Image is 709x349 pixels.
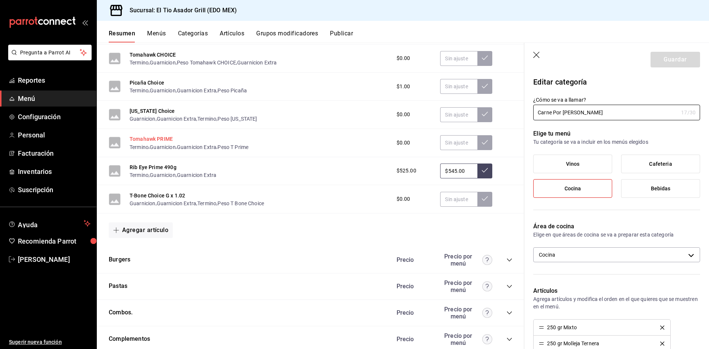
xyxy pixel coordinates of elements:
[18,254,90,264] span: [PERSON_NAME]
[440,135,477,150] input: Sin ajuste
[130,87,149,94] button: Termino
[130,107,175,115] button: [US_STATE] Choice
[130,143,149,151] button: Termino
[389,256,437,263] div: Precio
[330,30,353,42] button: Publicar
[147,30,166,42] button: Menús
[109,222,173,238] button: Agregar artículo
[547,341,599,346] div: 250 gr Molleja Ternera
[533,231,700,238] p: Elige en que áreas de cocina se va a preparar esta categoría
[440,164,477,178] input: Sin ajuste
[533,76,700,88] p: Editar categoría
[681,109,696,116] div: 17 /30
[533,222,700,231] p: Área de cocina
[20,49,80,57] span: Pregunta a Parrot AI
[256,30,318,42] button: Grupos modificadores
[18,185,90,195] span: Suscripción
[397,139,410,147] span: $0.00
[177,59,236,66] button: Peso Tomahawk CHOICE
[157,115,196,123] button: Guarnicion Extra
[18,148,90,158] span: Facturación
[109,30,709,42] div: navigation tabs
[130,171,149,179] button: Termino
[82,19,88,25] button: open_drawer_menu
[533,286,700,295] p: Artículos
[130,164,177,171] button: Rib Eye Prime 490g
[130,143,248,150] div: , , ,
[547,325,577,330] div: 250 gr Mixto
[130,79,164,86] button: Picaña Choice
[18,166,90,177] span: Inventarios
[130,59,149,66] button: Termino
[18,130,90,140] span: Personal
[533,129,700,138] p: Elige tu menú
[397,111,410,118] span: $0.00
[130,51,176,58] button: Tomahawk CHOICE
[18,75,90,85] span: Reportes
[655,326,670,330] button: delete
[150,171,176,179] button: Guarnicion
[5,54,92,62] a: Pregunta a Parrot AI
[237,59,277,66] button: Guarnicion Extra
[655,342,670,346] button: delete
[397,83,410,91] span: $1.00
[130,199,264,207] div: , , ,
[18,93,90,104] span: Menú
[18,236,90,246] span: Recomienda Parrot
[651,185,671,192] span: Bebidas
[197,200,216,207] button: Termino
[130,200,156,207] button: Guarnicion
[566,161,580,167] span: Vinos
[177,171,216,179] button: Guarnicion Extra
[109,30,135,42] button: Resumen
[109,282,127,291] button: Pastas
[150,87,176,94] button: Guarnicion
[130,171,216,179] div: , ,
[109,308,133,317] button: Combos.
[440,79,477,94] input: Sin ajuste
[506,336,512,342] button: collapse-category-row
[177,143,216,151] button: Guarnicion Extra
[130,135,173,143] button: Tomahawk PRIME
[217,200,264,207] button: Peso T Bone Choice
[109,335,150,343] button: Complementos
[130,115,156,123] button: Guarnicion
[506,310,512,316] button: collapse-category-row
[130,192,185,199] button: T-Bone Choice G x 1.02
[565,185,581,192] span: Cocina
[217,143,248,151] button: Peso T Prime
[18,112,90,122] span: Configuración
[389,336,437,343] div: Precio
[9,338,90,346] span: Sugerir nueva función
[440,51,477,66] input: Sin ajuste
[8,45,92,60] button: Pregunta a Parrot AI
[533,247,700,262] div: Cocina
[440,306,492,320] div: Precio por menú
[109,256,130,264] button: Burgers
[130,58,277,66] div: , , ,
[18,219,81,228] span: Ayuda
[506,283,512,289] button: collapse-category-row
[397,54,410,62] span: $0.00
[130,115,257,123] div: , , ,
[197,115,216,123] button: Termino
[440,332,492,346] div: Precio por menú
[533,295,700,310] p: Agrega artículos y modifica el orden en el que quieres que se muestren en el menú.
[440,107,477,122] input: Sin ajuste
[124,6,237,15] h3: Sucursal: El Tio Asador Grill (EDO MEX)
[178,30,208,42] button: Categorías
[533,138,700,146] p: Tu categoría se va a incluir en los menús elegidos
[440,253,492,267] div: Precio por menú
[440,279,492,294] div: Precio por menú
[506,257,512,263] button: collapse-category-row
[217,87,247,94] button: Peso Picaña
[150,143,176,151] button: Guarnicion
[533,97,700,102] label: ¿Cómo se va a llamar?
[130,86,247,94] div: , , ,
[397,195,410,203] span: $0.00
[440,192,477,207] input: Sin ajuste
[397,167,416,175] span: $525.00
[177,87,216,94] button: Guarnicion Extra
[220,30,244,42] button: Artículos
[389,283,437,290] div: Precio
